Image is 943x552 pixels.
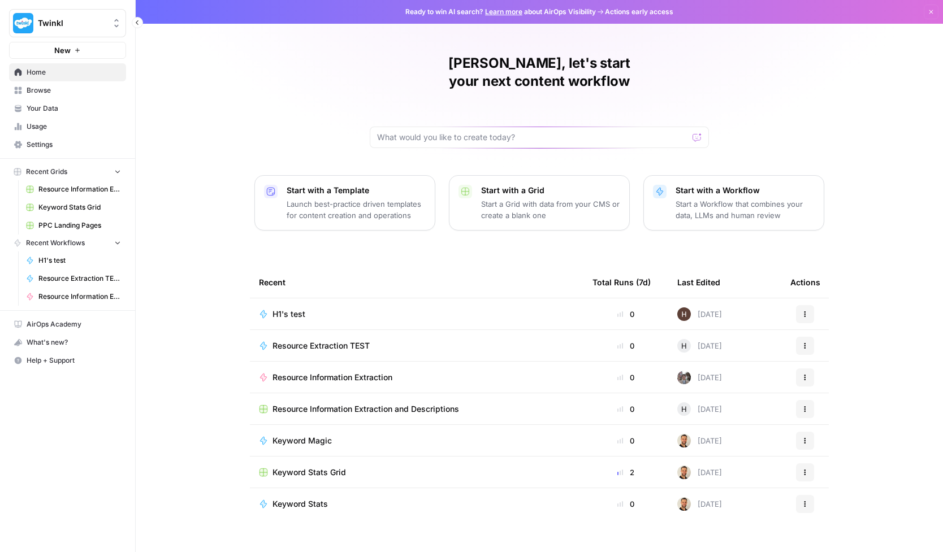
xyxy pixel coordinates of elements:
[677,402,722,416] div: [DATE]
[405,7,596,17] span: Ready to win AI search? about AirOps Visibility
[13,13,33,33] img: Twinkl Logo
[21,270,126,288] a: Resource Extraction TEST
[9,136,126,154] a: Settings
[54,45,71,56] span: New
[677,466,691,479] img: ggqkytmprpadj6gr8422u7b6ymfp
[38,202,121,212] span: Keyword Stats Grid
[259,403,574,415] a: Resource Information Extraction and Descriptions
[676,198,815,221] p: Start a Workflow that combines your data, LLMs and human review
[272,435,332,446] span: Keyword Magic
[481,198,620,221] p: Start a Grid with data from your CMS or create a blank one
[27,121,121,132] span: Usage
[592,498,659,510] div: 0
[287,198,426,221] p: Launch best-practice driven templates for content creation and operations
[26,167,67,177] span: Recent Grids
[592,435,659,446] div: 0
[592,467,659,478] div: 2
[677,466,722,479] div: [DATE]
[481,185,620,196] p: Start with a Grid
[592,308,659,320] div: 0
[677,371,722,384] div: [DATE]
[272,467,346,478] span: Keyword Stats Grid
[9,63,126,81] a: Home
[9,118,126,136] a: Usage
[676,185,815,196] p: Start with a Workflow
[677,307,722,321] div: [DATE]
[259,308,574,320] a: H1's test
[259,340,574,351] a: Resource Extraction TEST
[38,273,121,284] span: Resource Extraction TEST
[592,340,659,351] div: 0
[605,7,673,17] span: Actions early access
[21,180,126,198] a: Resource Information Extraction and Descriptions
[681,403,687,415] span: H
[272,372,392,383] span: Resource Information Extraction
[27,355,121,366] span: Help + Support
[370,54,709,90] h1: [PERSON_NAME], let's start your next content workflow
[9,42,126,59] button: New
[677,267,720,298] div: Last Edited
[259,435,574,446] a: Keyword Magic
[26,238,85,248] span: Recent Workflows
[27,85,121,95] span: Browse
[287,185,426,196] p: Start with a Template
[9,9,126,37] button: Workspace: Twinkl
[38,184,121,194] span: Resource Information Extraction and Descriptions
[21,216,126,234] a: PPC Landing Pages
[790,267,820,298] div: Actions
[677,434,691,447] img: ggqkytmprpadj6gr8422u7b6ymfp
[677,339,722,353] div: [DATE]
[38,220,121,231] span: PPC Landing Pages
[643,175,824,231] button: Start with a WorkflowStart a Workflow that combines your data, LLMs and human review
[9,234,126,251] button: Recent Workflows
[677,307,691,321] img: 436bim7ufhw3ohwxraeybzubrpb8
[27,103,121,114] span: Your Data
[677,497,722,511] div: [DATE]
[21,288,126,306] a: Resource Information Extraction
[592,403,659,415] div: 0
[449,175,630,231] button: Start with a GridStart a Grid with data from your CMS or create a blank one
[259,372,574,383] a: Resource Information Extraction
[677,434,722,447] div: [DATE]
[27,67,121,77] span: Home
[10,334,126,351] div: What's new?
[592,267,651,298] div: Total Runs (7d)
[677,497,691,511] img: ggqkytmprpadj6gr8422u7b6ymfp
[9,163,126,180] button: Recent Grids
[259,267,574,298] div: Recent
[377,132,688,143] input: What would you like to create today?
[272,498,328,510] span: Keyword Stats
[9,99,126,118] a: Your Data
[9,351,126,370] button: Help + Support
[38,292,121,302] span: Resource Information Extraction
[254,175,435,231] button: Start with a TemplateLaunch best-practice driven templates for content creation and operations
[38,18,106,29] span: Twinkl
[9,315,126,333] a: AirOps Academy
[592,372,659,383] div: 0
[21,251,126,270] a: H1's test
[272,340,370,351] span: Resource Extraction TEST
[21,198,126,216] a: Keyword Stats Grid
[9,81,126,99] a: Browse
[681,340,687,351] span: H
[259,498,574,510] a: Keyword Stats
[272,403,459,415] span: Resource Information Extraction and Descriptions
[38,255,121,266] span: H1's test
[272,308,305,320] span: H1's test
[9,333,126,351] button: What's new?
[259,467,574,478] a: Keyword Stats Grid
[485,7,522,16] a: Learn more
[27,319,121,329] span: AirOps Academy
[677,371,691,384] img: a2mlt6f1nb2jhzcjxsuraj5rj4vi
[27,140,121,150] span: Settings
